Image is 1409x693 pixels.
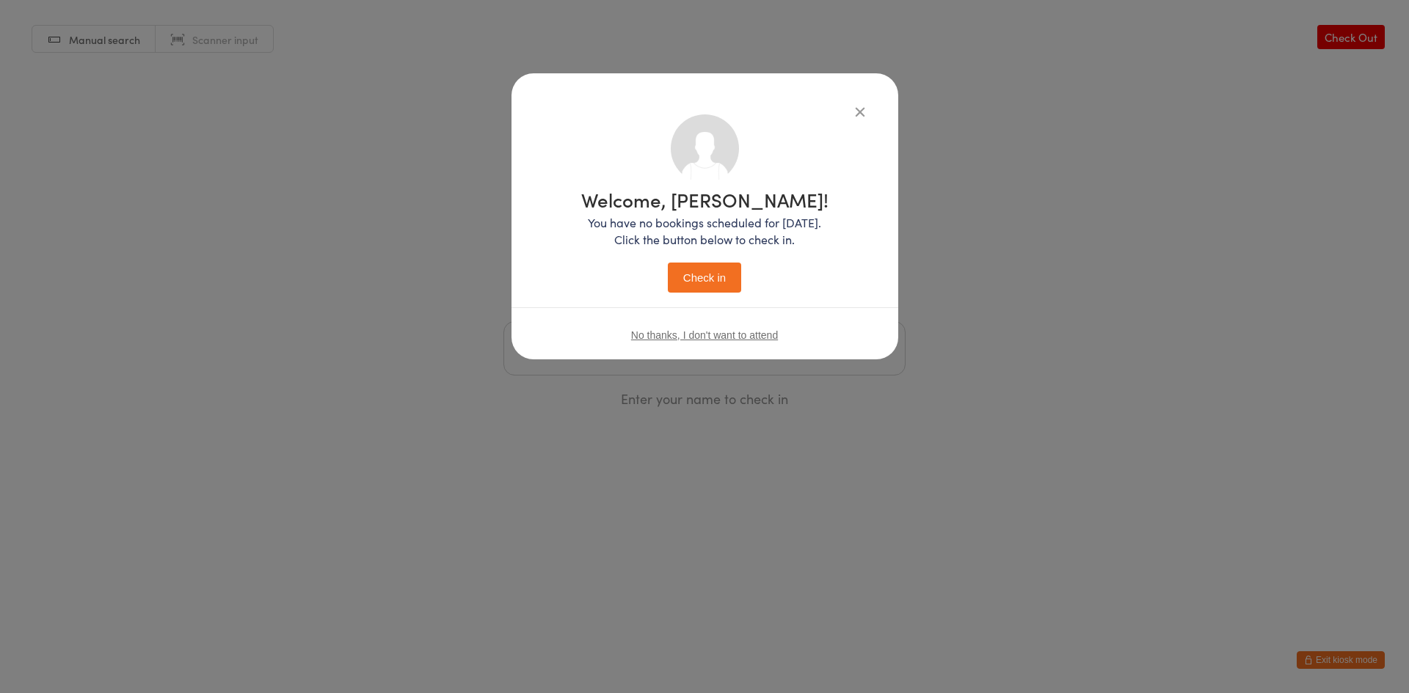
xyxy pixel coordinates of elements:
button: No thanks, I don't want to attend [631,329,778,341]
button: Check in [668,263,741,293]
p: You have no bookings scheduled for [DATE]. Click the button below to check in. [581,214,829,248]
img: no_photo.png [671,114,739,183]
h1: Welcome, [PERSON_NAME]! [581,190,829,209]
